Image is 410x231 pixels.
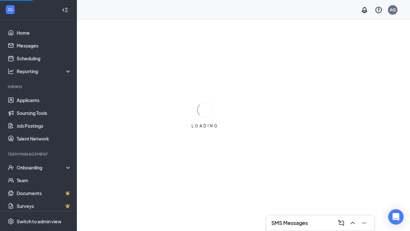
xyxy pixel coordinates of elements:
a: Scheduling [17,52,71,65]
button: ChevronUp [348,218,358,228]
a: Messages [17,39,71,52]
button: ComposeMessage [336,218,346,228]
svg: WorkstreamLogo [7,6,13,13]
div: Open Intercom Messenger [388,209,404,225]
div: Team Management [8,151,70,157]
a: Team [17,174,71,187]
svg: Notifications [361,6,368,14]
svg: QuestionInfo [375,6,382,14]
div: Onboarding [17,164,66,171]
svg: Settings [8,218,14,225]
a: Job Postings [17,119,71,132]
svg: ChevronUp [349,219,357,227]
div: Switch to admin view [17,218,61,225]
a: Talent Network [17,132,71,145]
div: AQ [390,7,396,13]
svg: Minimize [360,219,368,227]
a: Sourcing Tools [17,107,71,119]
div: LOADING [189,123,221,129]
div: Reporting [17,68,72,74]
svg: Collapse [62,7,68,13]
svg: ComposeMessage [337,219,345,227]
svg: UserCheck [8,164,14,171]
h3: SMS Messages [271,219,308,227]
a: DocumentsCrown [17,187,71,200]
div: Hiring [8,84,70,90]
button: Minimize [359,218,369,228]
a: Home [17,26,71,39]
a: SurveysCrown [17,200,71,212]
a: Applicants [17,94,71,107]
svg: Analysis [8,68,14,74]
